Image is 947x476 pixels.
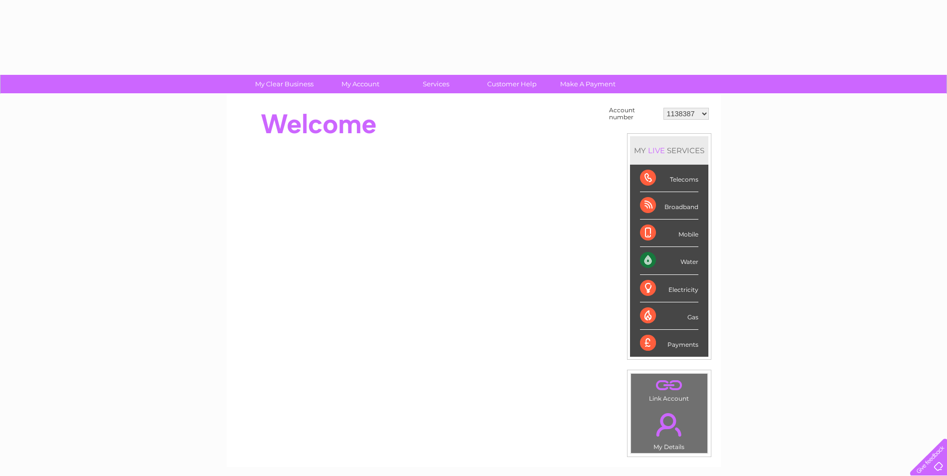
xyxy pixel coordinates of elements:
a: . [633,376,705,394]
div: Telecoms [640,165,698,192]
a: My Account [319,75,401,93]
div: Water [640,247,698,274]
div: Electricity [640,275,698,302]
div: Broadband [640,192,698,220]
td: Link Account [631,373,708,405]
div: Gas [640,302,698,330]
a: Services [395,75,477,93]
a: . [633,407,705,442]
a: Customer Help [471,75,553,93]
div: MY SERVICES [630,136,708,165]
div: Payments [640,330,698,357]
td: My Details [631,405,708,454]
div: Mobile [640,220,698,247]
td: Account number [607,104,661,123]
a: Make A Payment [547,75,629,93]
a: My Clear Business [243,75,325,93]
div: LIVE [646,146,667,155]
